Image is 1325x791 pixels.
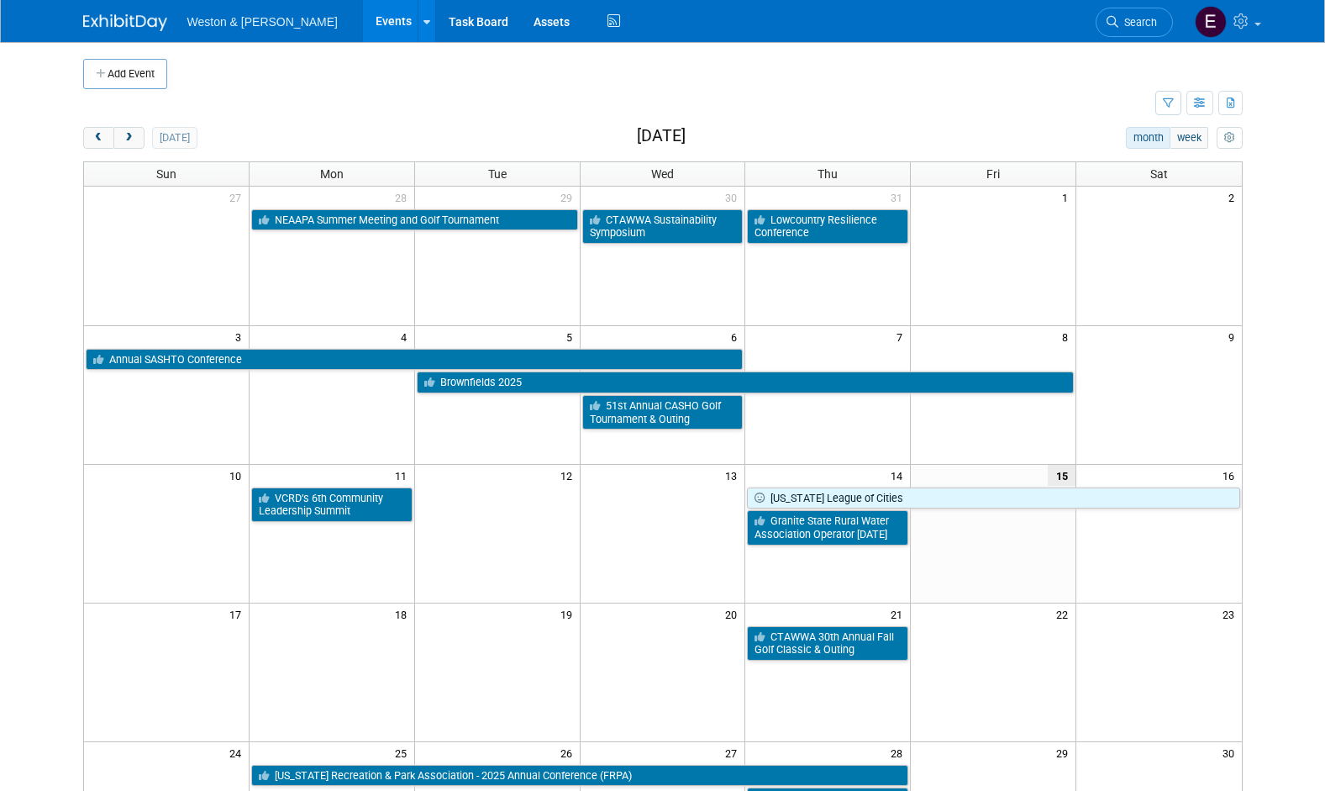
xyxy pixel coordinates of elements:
[1221,742,1242,763] span: 30
[251,488,413,522] a: VCRD’s 6th Community Leadership Summit
[1126,127,1170,149] button: month
[559,465,580,486] span: 12
[399,326,414,347] span: 4
[1096,8,1173,37] a: Search
[723,742,744,763] span: 27
[228,465,249,486] span: 10
[1195,6,1227,38] img: Edyn Winter
[393,465,414,486] span: 11
[320,167,344,181] span: Mon
[1227,326,1242,347] span: 9
[582,209,744,244] a: CTAWWA Sustainability Symposium
[1054,742,1075,763] span: 29
[559,604,580,625] span: 19
[234,326,249,347] span: 3
[156,167,176,181] span: Sun
[729,326,744,347] span: 6
[1060,187,1075,208] span: 1
[747,626,908,661] a: CTAWWA 30th Annual Fall Golf Classic & Outing
[152,127,197,149] button: [DATE]
[723,465,744,486] span: 13
[1227,187,1242,208] span: 2
[187,15,338,29] span: Weston & [PERSON_NAME]
[747,209,908,244] a: Lowcountry Resilience Conference
[251,209,578,231] a: NEAAPA Summer Meeting and Golf Tournament
[1048,465,1075,486] span: 15
[83,14,167,31] img: ExhibitDay
[1217,127,1242,149] button: myCustomButton
[83,127,114,149] button: prev
[228,187,249,208] span: 27
[113,127,145,149] button: next
[895,326,910,347] span: 7
[228,742,249,763] span: 24
[747,510,908,545] a: Granite State Rural Water Association Operator [DATE]
[393,742,414,763] span: 25
[986,167,1000,181] span: Fri
[651,167,674,181] span: Wed
[889,465,910,486] span: 14
[393,187,414,208] span: 28
[723,604,744,625] span: 20
[889,604,910,625] span: 21
[488,167,507,181] span: Tue
[889,742,910,763] span: 28
[86,349,744,371] a: Annual SASHTO Conference
[1054,604,1075,625] span: 22
[1224,133,1235,144] i: Personalize Calendar
[1170,127,1208,149] button: week
[1221,465,1242,486] span: 16
[818,167,838,181] span: Thu
[559,187,580,208] span: 29
[1150,167,1168,181] span: Sat
[1060,326,1075,347] span: 8
[393,604,414,625] span: 18
[747,488,1239,509] a: [US_STATE] League of Cities
[582,395,744,430] a: 51st Annual CASHO Golf Tournament & Outing
[559,742,580,763] span: 26
[889,187,910,208] span: 31
[1118,16,1157,29] span: Search
[417,372,1074,393] a: Brownfields 2025
[565,326,580,347] span: 5
[83,59,167,89] button: Add Event
[251,765,908,787] a: [US_STATE] Recreation & Park Association - 2025 Annual Conference (FRPA)
[1221,604,1242,625] span: 23
[637,127,686,145] h2: [DATE]
[228,604,249,625] span: 17
[723,187,744,208] span: 30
